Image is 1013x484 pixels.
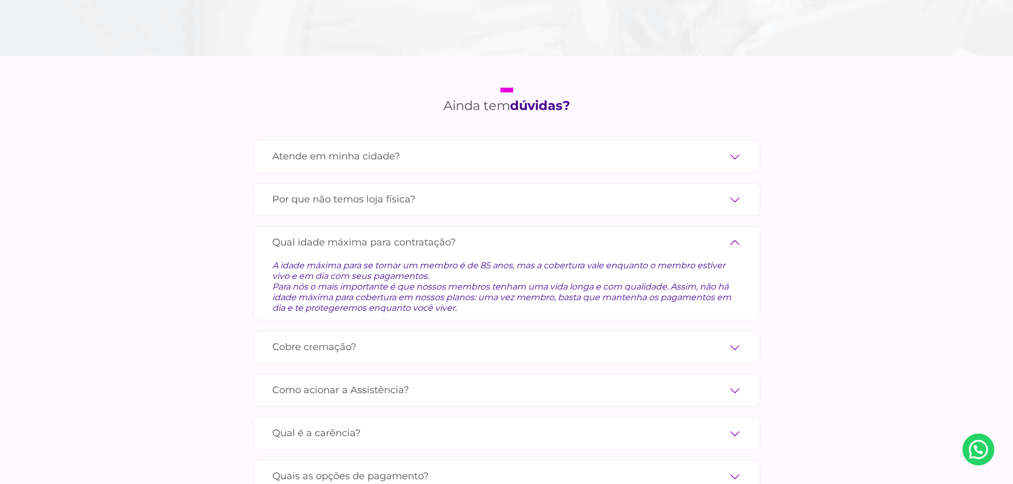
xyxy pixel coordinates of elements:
[962,434,994,465] a: Nosso Whatsapp
[272,190,741,209] label: Por que não temos loja física?
[510,98,570,113] strong: dúvidas?
[272,233,741,252] label: Qual idade máxima para contratação?
[272,424,741,443] label: Qual é a carência?
[272,252,741,313] div: A idade máxima para se tornar um membro é de 85 anos, mas a cobertura vale enquanto o membro esti...
[443,88,570,114] h2: Ainda tem
[272,381,741,400] label: Como acionar a Assistência?
[272,338,741,356] label: Cobre cremação?
[272,147,741,166] label: Atende em minha cidade?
